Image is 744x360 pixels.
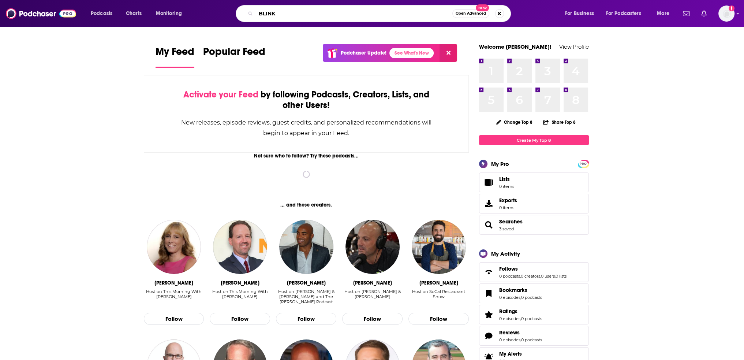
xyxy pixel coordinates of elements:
[718,5,734,22] img: User Profile
[718,5,734,22] button: Show profile menu
[579,161,588,166] a: PRO
[144,289,204,305] div: Host on This Morning With Gordon Deal
[353,280,392,286] div: Brandon Tierney
[276,289,336,304] div: Host on [PERSON_NAME] & [PERSON_NAME] and The [PERSON_NAME] Podcast
[151,8,191,19] button: open menu
[126,8,142,19] span: Charts
[499,266,567,272] a: Follows
[499,287,527,293] span: Bookmarks
[565,8,594,19] span: For Business
[408,289,469,305] div: Host on SoCal Restaurant Show
[482,288,496,298] a: Bookmarks
[482,177,496,188] span: Lists
[345,220,400,274] img: Brandon Tierney
[144,202,469,208] div: ... and these creators.
[482,331,496,341] a: Reviews
[482,198,496,209] span: Exports
[276,289,336,305] div: Host on Brandon Tierney & Sal Licata and The Tiki Barber Podcast
[419,280,458,286] div: Andrew Gruel
[479,283,589,303] span: Bookmarks
[499,337,520,342] a: 0 episodes
[408,313,469,325] button: Follow
[499,218,523,225] a: Searches
[482,220,496,230] a: Searches
[499,295,520,300] a: 0 episodes
[521,295,542,300] a: 0 podcasts
[499,308,542,315] a: Ratings
[556,274,567,279] a: 0 lists
[121,8,146,19] a: Charts
[279,220,333,274] img: Tiki Barber
[154,280,193,286] div: Jennifer Kushinka
[276,313,336,325] button: Follow
[657,8,669,19] span: More
[479,305,589,324] span: Ratings
[210,313,270,325] button: Follow
[210,289,270,305] div: Host on This Morning With Gordon Deal
[452,9,489,18] button: Open AdvancedNew
[499,205,517,210] span: 0 items
[479,194,589,214] a: Exports
[541,274,555,279] a: 0 users
[729,5,734,11] svg: Add a profile image
[521,316,542,321] a: 0 podcasts
[479,326,589,346] span: Reviews
[412,220,466,274] img: Andrew Gruel
[342,313,403,325] button: Follow
[652,8,678,19] button: open menu
[499,176,514,182] span: Lists
[499,316,520,321] a: 0 episodes
[6,7,76,21] a: Podchaser - Follow, Share and Rate Podcasts
[144,313,204,325] button: Follow
[479,43,552,50] a: Welcome [PERSON_NAME]!
[156,45,194,68] a: My Feed
[181,89,432,111] div: by following Podcasts, Creators, Lists, and other Users!
[491,160,509,167] div: My Pro
[499,308,517,315] span: Ratings
[476,4,489,11] span: New
[680,7,692,20] a: Show notifications dropdown
[555,274,556,279] span: ,
[203,45,265,68] a: Popular Feed
[499,197,517,204] span: Exports
[499,287,542,293] a: Bookmarks
[499,329,542,336] a: Reviews
[203,45,265,62] span: Popular Feed
[341,50,386,56] p: Podchaser Update!
[606,8,641,19] span: For Podcasters
[499,184,514,189] span: 0 items
[520,274,521,279] span: ,
[499,176,510,182] span: Lists
[408,289,469,299] div: Host on SoCal Restaurant Show
[601,8,652,19] button: open menu
[718,5,734,22] span: Logged in as tmathaidavis
[579,161,588,167] span: PRO
[698,7,710,20] a: Show notifications dropdown
[256,8,452,19] input: Search podcasts, credits, & more...
[521,337,542,342] a: 0 podcasts
[243,5,518,22] div: Search podcasts, credits, & more...
[183,89,258,100] span: Activate your Feed
[479,135,589,145] a: Create My Top 8
[479,262,589,282] span: Follows
[342,289,403,305] div: Host on Brandon Tierney & Sal Licata
[540,274,541,279] span: ,
[492,118,537,127] button: Change Top 8
[479,172,589,192] a: Lists
[559,43,589,50] a: View Profile
[499,266,518,272] span: Follows
[287,280,326,286] div: Tiki Barber
[213,220,267,274] img: Gordon Deal
[499,329,520,336] span: Reviews
[210,289,270,299] div: Host on This Morning With [PERSON_NAME]
[479,215,589,235] span: Searches
[482,309,496,320] a: Ratings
